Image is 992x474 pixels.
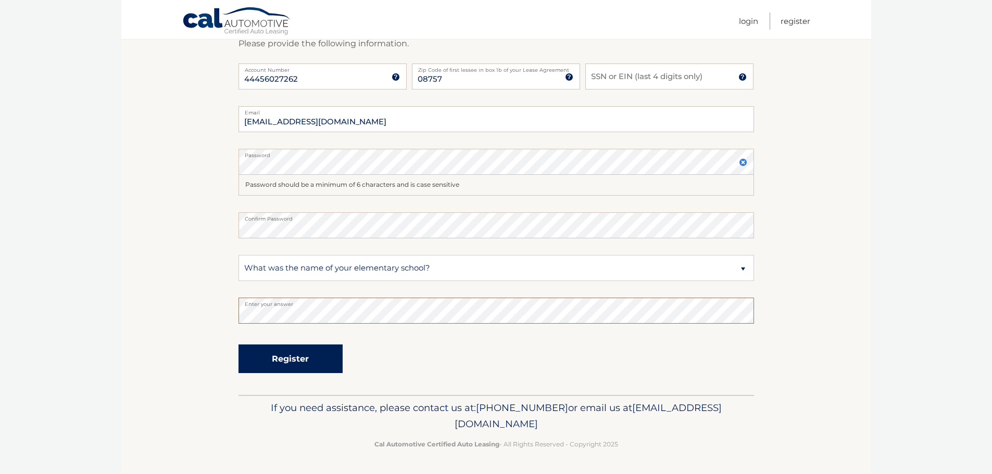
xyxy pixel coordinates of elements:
[739,158,747,166] img: close.svg
[238,106,754,132] input: Email
[392,73,400,81] img: tooltip.svg
[739,12,758,30] a: Login
[412,63,580,89] input: Zip Code
[412,63,580,72] label: Zip Code of first lessee in box 1b of your Lease Agreement
[781,12,810,30] a: Register
[238,212,754,221] label: Confirm Password
[182,7,292,37] a: Cal Automotive
[585,63,754,89] input: SSN or EIN (last 4 digits only)
[565,73,573,81] img: tooltip.svg
[238,175,754,196] div: Password should be a minimum of 6 characters and is case sensitive
[238,298,754,306] label: Enter your answer
[245,400,747,433] p: If you need assistance, please contact us at: or email us at
[238,344,343,373] button: Register
[476,402,568,414] span: [PHONE_NUMBER]
[374,440,499,448] strong: Cal Automotive Certified Auto Leasing
[238,106,754,114] label: Email
[238,63,407,72] label: Account Number
[245,439,747,450] p: - All Rights Reserved - Copyright 2025
[238,36,754,51] p: Please provide the following information.
[738,73,747,81] img: tooltip.svg
[238,149,754,157] label: Password
[238,63,407,89] input: Account Number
